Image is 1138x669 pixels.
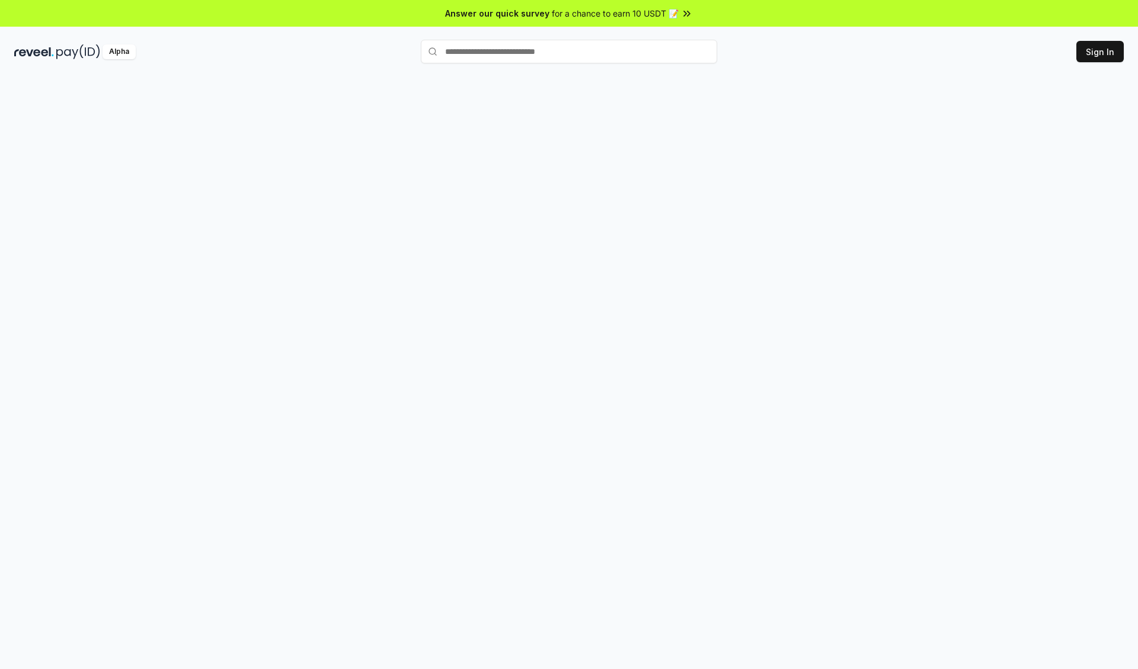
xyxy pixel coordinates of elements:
div: Alpha [103,44,136,59]
span: Answer our quick survey [445,7,549,20]
button: Sign In [1076,41,1124,62]
img: reveel_dark [14,44,54,59]
span: for a chance to earn 10 USDT 📝 [552,7,679,20]
img: pay_id [56,44,100,59]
